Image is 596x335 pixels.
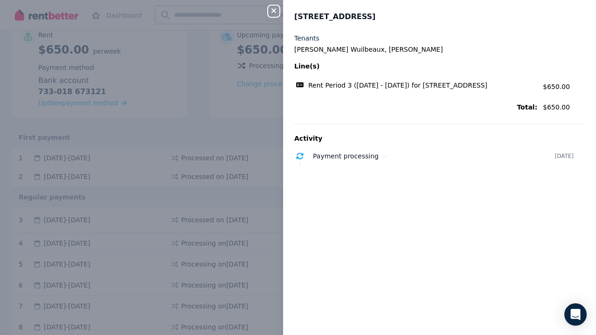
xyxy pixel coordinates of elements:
label: Tenants [294,34,319,43]
div: Open Intercom Messenger [564,303,587,326]
legend: [PERSON_NAME] Wuilbeaux, [PERSON_NAME] [294,45,585,54]
span: [STREET_ADDRESS] [294,11,376,22]
span: Rent Period 3 ([DATE] - [DATE]) for [STREET_ADDRESS] [308,81,488,90]
p: Activity [294,134,585,143]
span: Payment processing [313,152,379,160]
span: $650.00 [543,103,585,112]
span: Total: [294,103,537,112]
time: [DATE] [555,152,574,160]
span: $650.00 [543,83,570,90]
span: Line(s) [294,62,537,71]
